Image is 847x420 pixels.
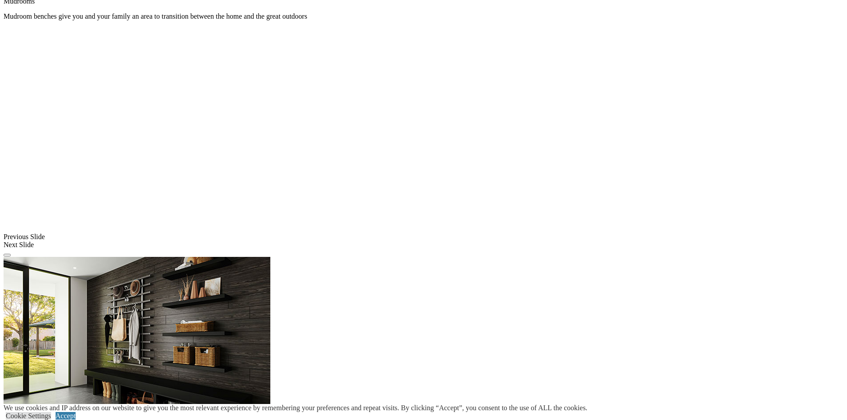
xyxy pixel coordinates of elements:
[4,254,11,256] button: Click here to pause slide show
[6,412,51,420] a: Cookie Settings
[4,404,587,412] div: We use cookies and IP address on our website to give you the most relevant experience by remember...
[56,412,76,420] a: Accept
[4,233,843,241] div: Previous Slide
[4,12,843,20] p: Mudroom benches give you and your family an area to transition between the home and the great out...
[4,241,843,249] div: Next Slide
